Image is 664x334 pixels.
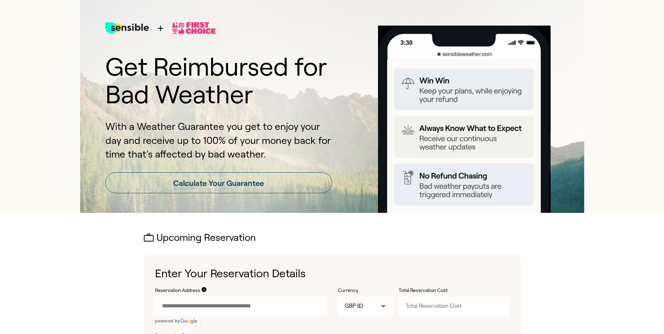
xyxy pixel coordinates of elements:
[105,14,149,42] img: test for bg
[399,287,469,294] label: Total Reservation Cost
[144,232,520,243] h2: Upcoming Reservation
[157,20,164,36] span: +
[399,297,509,315] input: Total Reservation Cost
[155,319,180,323] span: powered by
[105,172,332,193] a: Calculate Your Guarantee
[155,266,509,281] h1: Enter Your Reservation Details
[105,120,332,161] p: With a Weather Guarantee you get to enjoy your day and receive up to 100% of your money back for ...
[345,302,363,310] span: GBP (£)
[338,287,393,294] label: Currency
[370,26,559,213] img: Product box
[180,319,197,324] img: Google logo
[155,287,200,294] label: Reservation Address
[105,53,332,109] h1: Get Reimbursed for Bad Weather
